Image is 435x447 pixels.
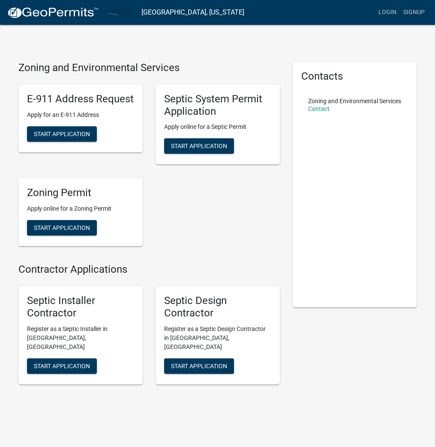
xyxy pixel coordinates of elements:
[375,4,400,21] a: Login
[34,224,90,231] span: Start Application
[141,5,244,20] a: [GEOGRAPHIC_DATA], [US_STATE]
[27,187,134,199] h5: Zoning Permit
[27,220,97,235] button: Start Application
[308,105,330,112] a: Contact
[18,62,280,74] h4: Zoning and Environmental Services
[18,263,280,276] h4: Contractor Applications
[301,70,408,83] h5: Contacts
[164,358,234,374] button: Start Application
[164,138,234,154] button: Start Application
[105,6,135,18] img: Carlton County, Minnesota
[27,358,97,374] button: Start Application
[34,130,90,137] span: Start Application
[164,325,271,352] p: Register as a Septic Design Contractor in [GEOGRAPHIC_DATA], [GEOGRAPHIC_DATA]
[164,93,271,118] h5: Septic System Permit Application
[18,263,280,391] wm-workflow-list-section: Contractor Applications
[171,143,227,149] span: Start Application
[34,362,90,369] span: Start Application
[164,122,271,131] p: Apply online for a Septic Permit
[27,110,134,119] p: Apply for an E-911 Address
[400,4,428,21] a: Signup
[27,325,134,352] p: Register as a Septic Installer in [GEOGRAPHIC_DATA], [GEOGRAPHIC_DATA]
[171,362,227,369] span: Start Application
[27,204,134,213] p: Apply online for a Zoning Permit
[308,98,401,104] p: Zoning and Environmental Services
[27,295,134,319] h5: Septic Installer Contractor
[27,126,97,142] button: Start Application
[27,93,134,105] h5: E-911 Address Request
[164,295,271,319] h5: Septic Design Contractor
